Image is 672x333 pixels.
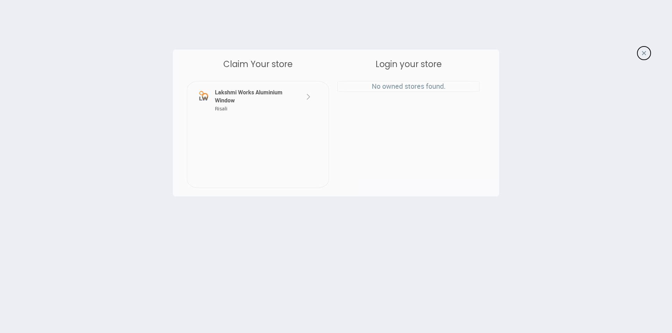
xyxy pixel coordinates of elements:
img: 8zTxi7IzMsfkYqyYgBgfvSHvmzQA9juT1O3mhMgBDT8p5s20zMZ2JbefE1IEBlkXHwa7wAFxGwdILBLhkAAAAASUVORK5CYII= [642,51,646,55]
img: XlYOYvQ0gw0A81AM9AMNAPNQDPQDDQDzUAz0AxsaeAhO5CPe0h6BFsAAAAASUVORK5CYII= [304,93,313,101]
div: Login your store [337,58,479,71]
img: aiH7Lj7fmc-p6GY3LTyL1E3z1sJXFU3UgaNVpP0nE60boGHVu23wO6txtQHjIvaGJYd1_SQ0ETauDeb6_K0O2mnoSQRJ2QOfz... [197,89,211,103]
span: Risali [215,105,227,112]
p: No owned stores found. [338,81,479,92]
div: Lakshmi Works Aluminium Window [213,88,290,113]
div: Claim Your store [187,58,329,71]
